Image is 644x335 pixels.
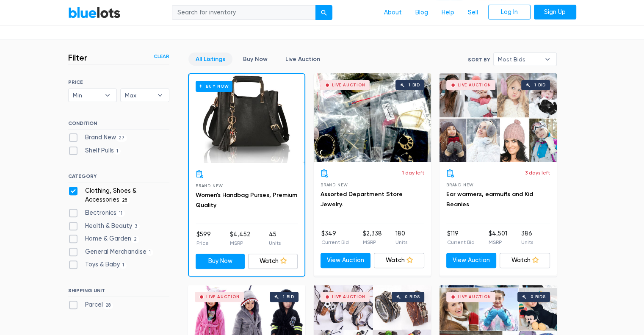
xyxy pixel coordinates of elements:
span: Max [125,89,153,102]
a: View Auction [446,253,497,268]
span: 1 [120,262,127,269]
label: Electronics [68,208,125,218]
b: ▾ [151,89,169,102]
h6: CONDITION [68,120,169,130]
div: Live Auction [332,83,365,87]
span: Most Bids [498,53,540,66]
div: 0 bids [531,295,546,299]
a: Live Auction [278,53,327,66]
a: Help [435,5,461,21]
b: ▾ [99,89,116,102]
label: General Merchandise [68,247,154,257]
div: Live Auction [332,295,365,299]
b: ▾ [539,53,556,66]
span: Brand New [446,183,474,187]
a: Buy Now [196,254,245,269]
a: View Auction [321,253,371,268]
label: Parcel [68,300,113,310]
a: Assorted Department Store Jewelry. [321,191,403,208]
label: Shelf Pulls [68,146,121,155]
a: Live Auction 1 bid [439,73,557,162]
a: Watch [248,254,298,269]
label: Health & Beauty [68,221,140,231]
a: Ear warmers, earmuffs and Kid Beanies [446,191,533,208]
div: 1 bid [283,295,294,299]
a: Blog [409,5,435,21]
span: 1 [114,148,121,155]
li: $2,338 [362,229,381,246]
p: Current Bid [447,238,475,246]
label: Brand New [68,133,127,142]
li: 45 [269,230,281,247]
h6: SHIPPING UNIT [68,288,169,297]
p: MSRP [362,238,381,246]
p: 1 day left [402,169,424,177]
a: Buy Now [236,53,275,66]
p: MSRP [229,239,250,247]
p: Units [269,239,281,247]
label: Toys & Baby [68,260,127,269]
div: Live Auction [458,83,491,87]
p: Units [395,238,407,246]
span: Min [73,89,101,102]
a: About [377,5,409,21]
a: Watch [500,253,550,268]
div: Live Auction [458,295,491,299]
a: Buy Now [189,74,304,163]
li: $349 [321,229,349,246]
p: Units [521,238,533,246]
div: Live Auction [206,295,240,299]
p: MSRP [489,238,507,246]
span: 2 [131,236,140,243]
li: $4,501 [489,229,507,246]
li: 386 [521,229,533,246]
a: BlueLots [68,6,121,19]
a: Watch [374,253,424,268]
label: Home & Garden [68,234,140,244]
li: $119 [447,229,475,246]
a: Live Auction 1 bid [314,73,431,162]
h6: PRICE [68,79,169,85]
span: 27 [116,135,127,141]
label: Clothing, Shoes & Accessories [68,186,169,205]
span: 28 [103,302,113,309]
span: Brand New [321,183,348,187]
a: All Listings [188,53,232,66]
p: Price [196,239,211,247]
input: Search for inventory [172,5,316,20]
span: Brand New [196,183,223,188]
div: 1 bid [534,83,546,87]
label: Sort By [468,56,490,64]
h6: CATEGORY [68,173,169,183]
h3: Filter [68,53,87,63]
a: Sign Up [534,5,576,20]
a: Women's Handbag Purses, Premium Quality [196,191,297,209]
div: 1 bid [409,83,420,87]
li: 180 [395,229,407,246]
li: $4,452 [229,230,250,247]
span: 1 [146,249,154,256]
a: Log In [488,5,531,20]
h6: Buy Now [196,81,232,91]
span: 28 [119,197,130,204]
a: Clear [154,53,169,60]
p: Current Bid [321,238,349,246]
li: $599 [196,230,211,247]
span: 3 [132,223,140,230]
div: 0 bids [405,295,420,299]
a: Sell [461,5,485,21]
p: 3 days left [525,169,550,177]
span: 11 [116,210,125,217]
